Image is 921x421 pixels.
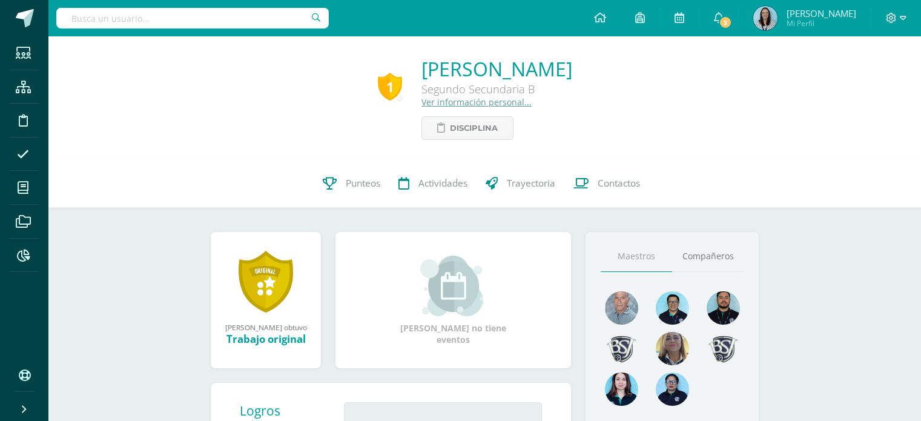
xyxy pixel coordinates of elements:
[707,332,740,365] img: 7641769e2d1e60c63392edc0587da052.png
[418,177,467,190] span: Actividades
[314,159,389,208] a: Punteos
[421,56,572,82] a: [PERSON_NAME]
[378,73,402,101] div: 1
[389,159,477,208] a: Actividades
[421,82,572,96] div: Segundo Secundaria B
[240,402,334,419] div: Logros
[605,291,638,325] img: 55ac31a88a72e045f87d4a648e08ca4b.png
[656,291,689,325] img: d220431ed6a2715784848fdc026b3719.png
[656,332,689,365] img: aa9857ee84d8eb936f6c1e33e7ea3df6.png
[601,241,672,272] a: Maestros
[346,177,380,190] span: Punteos
[672,241,744,272] a: Compañeros
[421,116,513,140] a: Disciplina
[564,159,649,208] a: Contactos
[719,16,732,29] span: 3
[787,7,856,19] span: [PERSON_NAME]
[605,332,638,365] img: d483e71d4e13296e0ce68ead86aec0b8.png
[598,177,640,190] span: Contactos
[393,256,514,345] div: [PERSON_NAME] no tiene eventos
[507,177,555,190] span: Trayectoria
[605,373,638,406] img: 1f9df8322dc8a4a819c6562ad5c2ddfe.png
[656,373,689,406] img: bed227fd71c3b57e9e7cc03a323db735.png
[421,96,532,108] a: Ver información personal...
[223,332,309,346] div: Trabajo original
[223,322,309,332] div: [PERSON_NAME] obtuvo
[56,8,329,28] input: Busca un usuario...
[420,256,486,316] img: event_small.png
[477,159,564,208] a: Trayectoria
[753,6,777,30] img: 5a6f75ce900a0f7ea551130e923f78ee.png
[787,18,856,28] span: Mi Perfil
[707,291,740,325] img: 2207c9b573316a41e74c87832a091651.png
[450,117,498,139] span: Disciplina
